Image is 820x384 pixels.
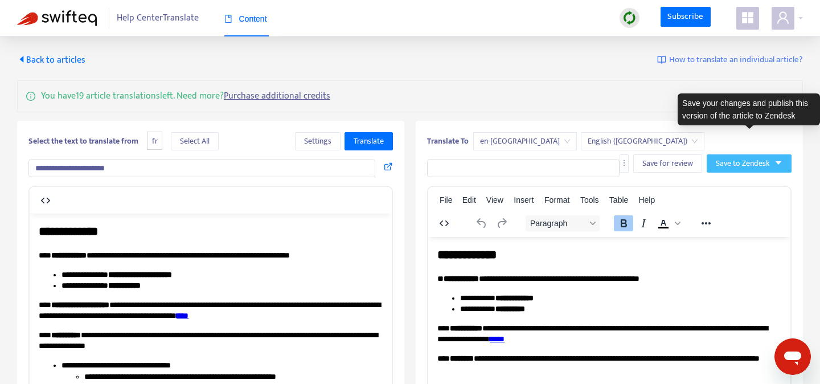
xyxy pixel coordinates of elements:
[774,159,782,167] span: caret-down
[741,11,755,24] span: appstore
[427,134,469,148] b: Translate To
[17,52,85,68] span: Back to articles
[657,55,666,64] img: image-link
[472,215,491,231] button: Undo
[633,154,702,173] button: Save for review
[620,159,628,167] span: more
[669,54,803,67] span: How to translate an individual article?
[462,195,476,205] span: Edit
[678,93,820,125] div: Save your changes and publish this version of the article to Zendesk
[638,195,655,205] span: Help
[486,195,503,205] span: View
[147,132,162,150] span: fr
[180,135,210,148] span: Select All
[642,157,693,170] span: Save for review
[28,134,138,148] b: Select the text to translate from
[480,133,570,150] span: en-gb
[614,215,633,231] button: Bold
[17,10,97,26] img: Swifteq
[304,135,331,148] span: Settings
[657,54,803,67] a: How to translate an individual article?
[492,215,511,231] button: Redo
[224,14,267,23] span: Content
[707,154,792,173] button: Save to Zendeskcaret-down
[634,215,653,231] button: Italic
[117,7,199,29] span: Help Center Translate
[716,157,770,170] span: Save to Zendesk
[776,11,790,24] span: user
[514,195,534,205] span: Insert
[440,195,453,205] span: File
[588,133,698,150] span: English (UK)
[544,195,569,205] span: Format
[354,135,384,148] span: Translate
[171,132,219,150] button: Select All
[41,89,330,103] p: You have 19 article translations left. Need more?
[26,89,35,101] span: info-circle
[580,195,599,205] span: Tools
[345,132,393,150] button: Translate
[774,338,811,375] iframe: Bouton de lancement de la fenêtre de messagerie
[661,7,711,27] a: Subscribe
[696,215,716,231] button: Reveal or hide additional toolbar items
[654,215,682,231] div: Text color Black
[620,154,629,173] button: more
[530,219,586,228] span: Paragraph
[17,55,26,64] span: caret-left
[622,11,637,25] img: sync.dc5367851b00ba804db3.png
[224,88,330,104] a: Purchase additional credits
[295,132,341,150] button: Settings
[609,195,628,205] span: Table
[224,15,232,23] span: book
[526,215,600,231] button: Block Paragraph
